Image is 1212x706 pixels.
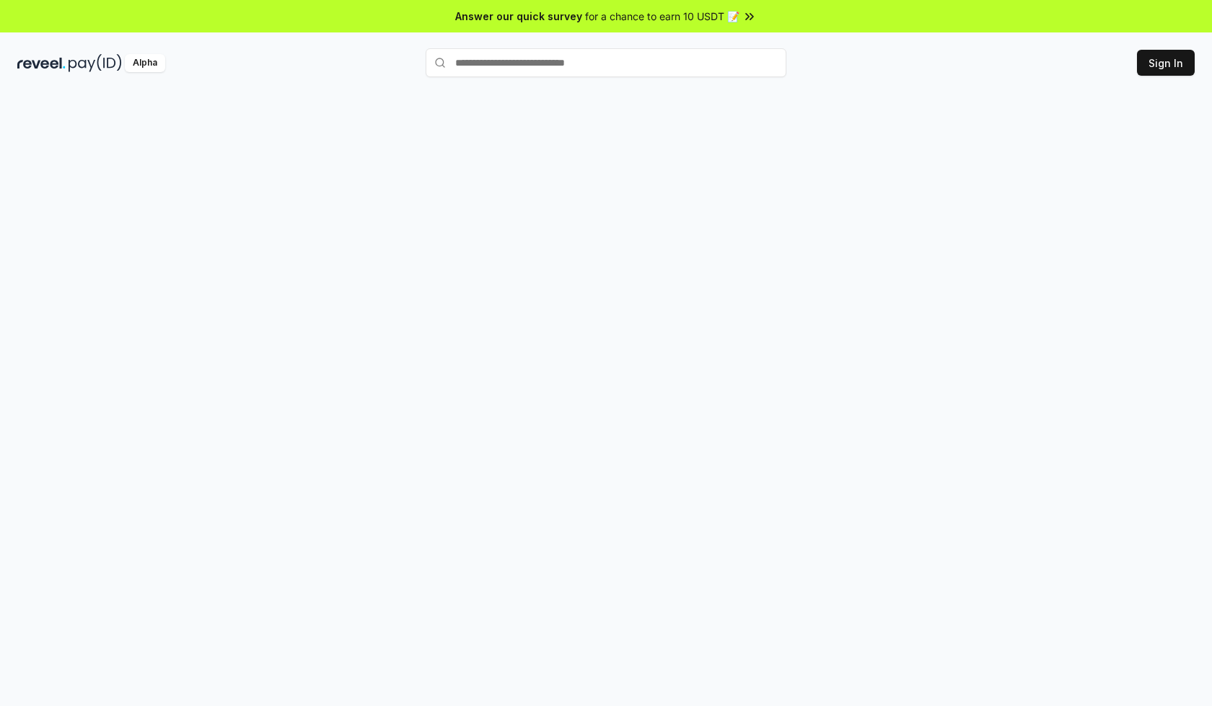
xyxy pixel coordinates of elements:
[69,54,122,72] img: pay_id
[585,9,739,24] span: for a chance to earn 10 USDT 📝
[125,54,165,72] div: Alpha
[455,9,582,24] span: Answer our quick survey
[1137,50,1195,76] button: Sign In
[17,54,66,72] img: reveel_dark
